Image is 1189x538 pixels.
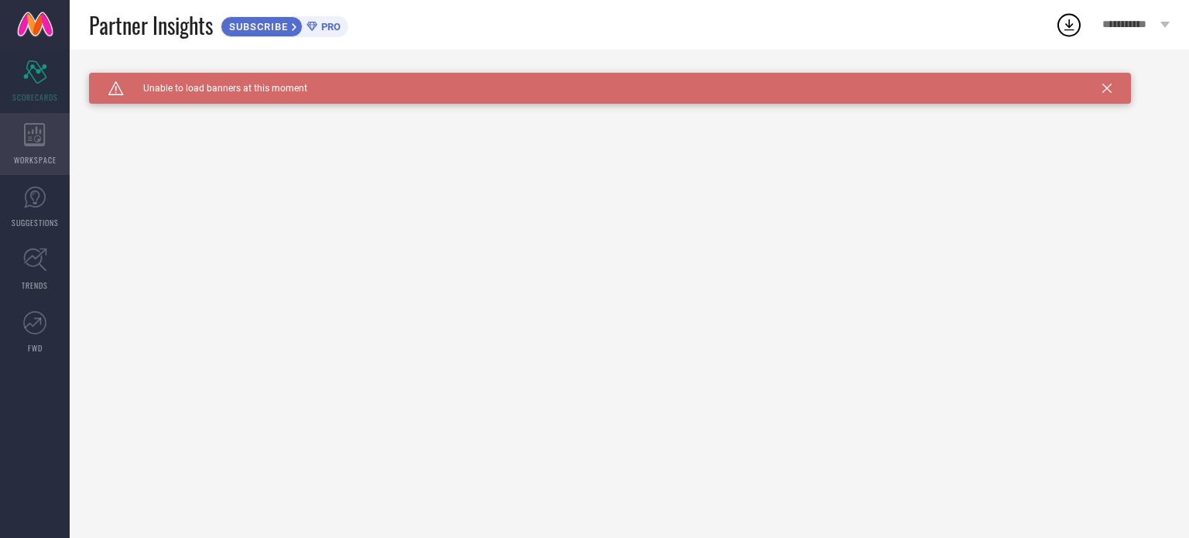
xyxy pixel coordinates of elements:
span: SUGGESTIONS [12,217,59,228]
span: TRENDS [22,279,48,291]
span: PRO [317,21,341,33]
span: FWD [28,342,43,354]
span: Partner Insights [89,9,213,41]
div: Open download list [1055,11,1083,39]
a: SUBSCRIBEPRO [221,12,348,37]
span: SUBSCRIBE [221,21,292,33]
span: SCORECARDS [12,91,58,103]
span: WORKSPACE [14,154,57,166]
span: Unable to load banners at this moment [124,83,307,94]
div: Unable to load filters at this moment. Please try later. [89,73,1170,85]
